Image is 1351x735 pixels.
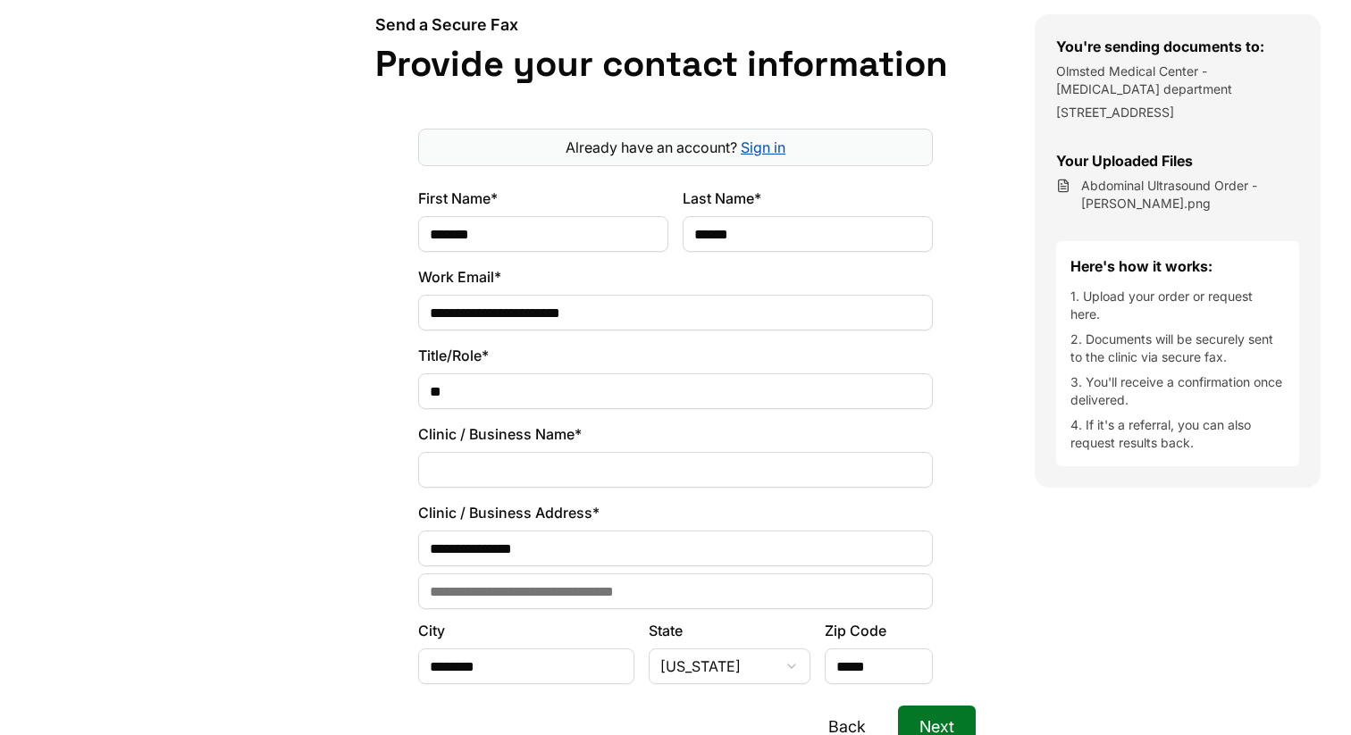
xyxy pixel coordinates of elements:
li: 2. Documents will be securely sent to the clinic via secure fax. [1070,330,1285,366]
h3: You're sending documents to: [1056,36,1299,57]
h1: Provide your contact information [375,43,976,86]
label: Work Email* [418,266,933,288]
li: 1. Upload your order or request here. [1070,288,1285,323]
p: Already have an account? [426,137,925,158]
h3: Your Uploaded Files [1056,150,1299,171]
a: Sign in [741,138,785,156]
label: Last Name* [683,188,933,209]
h4: Here's how it works: [1070,255,1285,277]
li: 4. If it's a referral, you can also request results back. [1070,416,1285,452]
label: City [418,620,634,641]
label: Clinic / Business Name* [418,423,933,445]
span: Abdominal Ultrasound Order - Kim Wald.png [1081,177,1299,213]
label: State [649,620,810,641]
p: Olmsted Medical Center - [MEDICAL_DATA] department [1056,63,1299,98]
label: Title/Role* [418,345,933,366]
p: [STREET_ADDRESS] [1056,104,1299,121]
label: Clinic / Business Address* [418,502,933,523]
h2: Send a Secure Fax [375,14,976,36]
label: First Name* [418,188,668,209]
label: Zip Code [825,620,933,641]
li: 3. You'll receive a confirmation once delivered. [1070,373,1285,409]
